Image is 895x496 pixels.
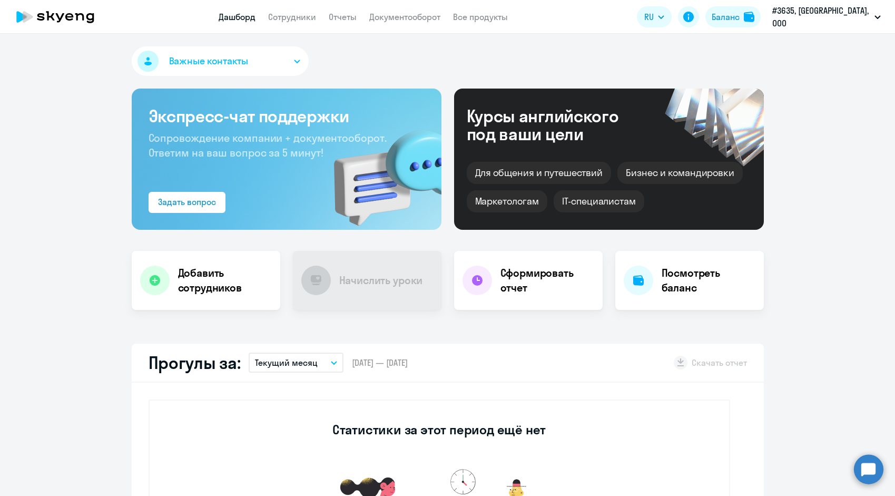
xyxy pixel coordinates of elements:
button: Текущий месяц [249,353,343,373]
h3: Статистики за этот период ещё нет [332,421,546,438]
span: Сопровождение компании + документооборот. Ответим на ваш вопрос за 5 минут! [149,131,387,159]
span: RU [644,11,654,23]
img: bg-img [319,111,441,230]
h2: Прогулы за: [149,352,241,373]
a: Документооборот [369,12,440,22]
a: Отчеты [329,12,357,22]
p: Текущий месяц [255,356,318,369]
button: #3635, [GEOGRAPHIC_DATA], ООО [767,4,886,30]
button: Балансbalance [705,6,761,27]
h4: Посмотреть баланс [662,266,755,295]
span: Важные контакты [169,54,248,68]
div: Для общения и путешествий [467,162,612,184]
span: [DATE] — [DATE] [352,357,408,368]
button: Важные контакты [132,46,309,76]
img: balance [744,12,754,22]
h3: Экспресс-чат поддержки [149,105,425,127]
button: RU [637,6,672,27]
h4: Сформировать отчет [500,266,594,295]
div: Маркетологам [467,190,547,212]
button: Задать вопрос [149,192,225,213]
h4: Начислить уроки [339,273,423,288]
h4: Добавить сотрудников [178,266,272,295]
div: Бизнес и командировки [617,162,743,184]
p: #3635, [GEOGRAPHIC_DATA], ООО [772,4,870,30]
div: IT-специалистам [554,190,644,212]
div: Баланс [712,11,740,23]
div: Курсы английского под ваши цели [467,107,647,143]
a: Все продукты [453,12,508,22]
div: Задать вопрос [158,196,216,208]
a: Дашборд [219,12,255,22]
a: Сотрудники [268,12,316,22]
